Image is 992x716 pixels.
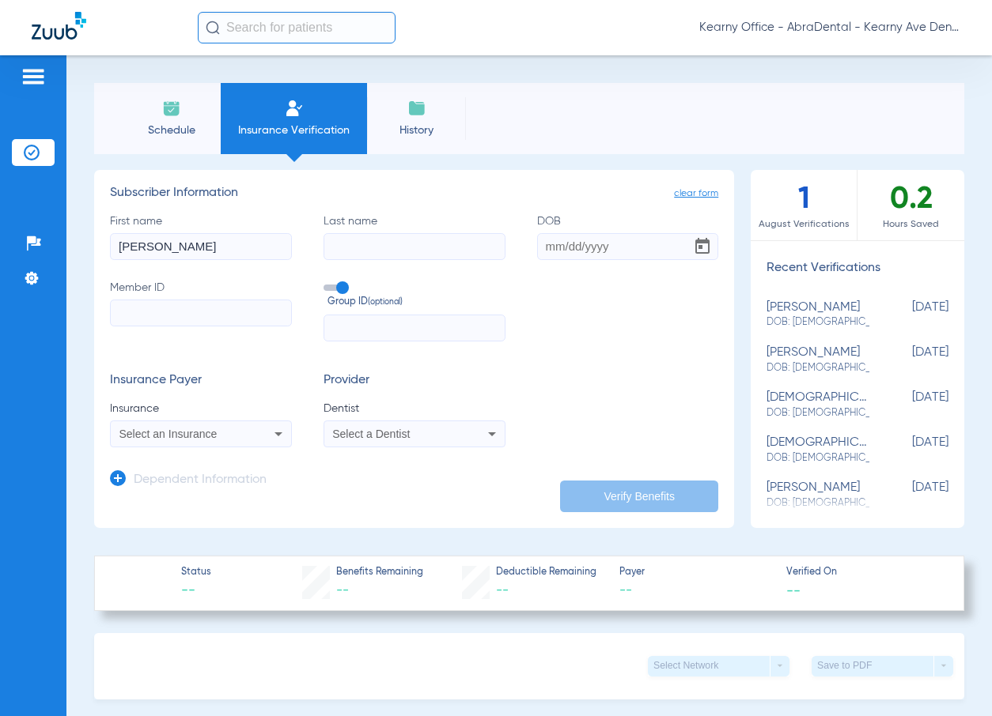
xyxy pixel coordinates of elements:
[767,480,869,510] div: [PERSON_NAME]
[134,473,267,488] h3: Dependent Information
[786,582,801,598] span: --
[858,170,964,240] div: 0.2
[767,361,869,375] span: DOB: [DEMOGRAPHIC_DATA]
[496,584,509,597] span: --
[767,315,869,330] span: DOB: [DEMOGRAPHIC_DATA]
[619,566,772,580] span: Payer
[368,296,403,310] small: (optional)
[751,217,857,232] span: August Verifications
[496,566,596,580] span: Deductible Remaining
[110,213,292,260] label: First name
[858,217,964,232] span: Hours Saved
[162,99,181,118] img: Schedule
[869,390,948,420] span: [DATE]
[324,401,505,416] span: Dentist
[767,435,869,465] div: [DEMOGRAPHIC_DATA][PERSON_NAME]
[198,12,396,43] input: Search for patients
[751,170,858,240] div: 1
[110,373,292,389] h3: Insurance Payer
[21,67,46,86] img: hamburger-icon
[767,451,869,465] span: DOB: [DEMOGRAPHIC_DATA]
[110,233,292,260] input: First name
[336,566,423,580] span: Benefits Remaining
[328,296,505,310] span: Group ID
[233,122,355,138] span: Insurance Verification
[324,233,505,260] input: Last name
[699,20,960,36] span: Kearny Office - AbraDental - Kearny Ave Dental Spec, LLC - Kearny Ortho
[32,12,86,40] img: Zuub Logo
[134,122,209,138] span: Schedule
[324,373,505,389] h3: Provider
[786,566,939,580] span: Verified On
[285,99,304,118] img: Manual Insurance Verification
[560,480,718,512] button: Verify Benefits
[767,300,869,330] div: [PERSON_NAME]
[869,300,948,330] span: [DATE]
[619,581,772,601] span: --
[110,186,718,202] h3: Subscriber Information
[537,213,719,260] label: DOB
[110,280,292,341] label: Member ID
[206,21,220,35] img: Search Icon
[324,213,505,260] label: Last name
[110,401,292,416] span: Insurance
[332,428,410,440] span: Select a Dentist
[537,233,719,260] input: DOBOpen calendar
[869,480,948,510] span: [DATE]
[119,428,218,440] span: Select an Insurance
[181,566,211,580] span: Status
[767,406,869,420] span: DOB: [DEMOGRAPHIC_DATA]
[767,345,869,375] div: [PERSON_NAME]
[181,581,211,601] span: --
[110,300,292,326] input: Member ID
[336,584,349,597] span: --
[379,122,454,138] span: History
[407,99,426,118] img: History
[869,435,948,465] span: [DATE]
[869,345,948,375] span: [DATE]
[767,390,869,420] div: [DEMOGRAPHIC_DATA][PERSON_NAME]
[674,186,718,202] span: clear form
[751,261,964,277] h3: Recent Verifications
[687,231,718,262] button: Open calendar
